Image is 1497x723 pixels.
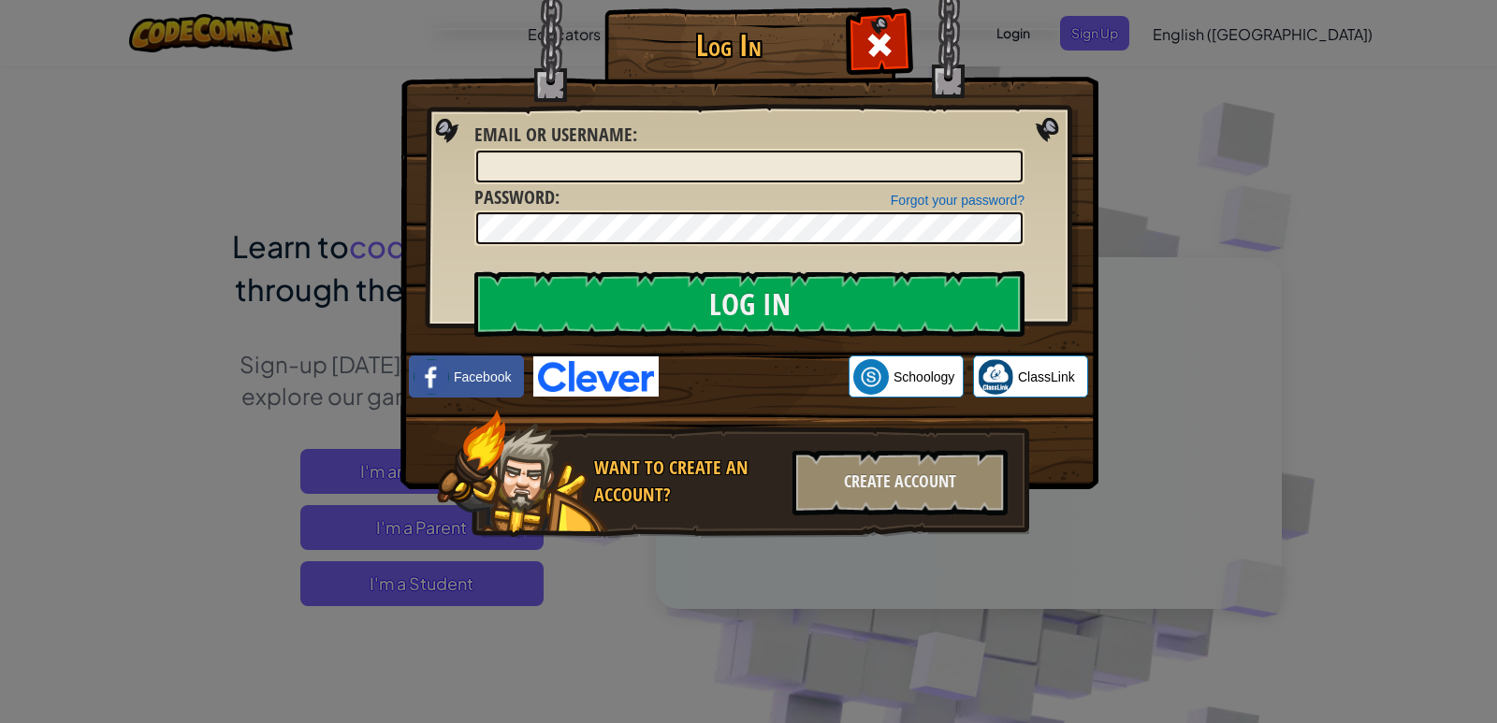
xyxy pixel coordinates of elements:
img: facebook_small.png [414,359,449,395]
div: Want to create an account? [594,455,781,508]
span: Facebook [454,368,511,386]
span: Email or Username [474,122,632,147]
iframe: Sign in with Google Button [659,356,849,398]
span: Schoology [894,368,954,386]
img: classlink-logo-small.png [978,359,1013,395]
label: : [474,122,637,149]
input: Log In [474,271,1025,337]
span: Password [474,184,555,210]
img: clever-logo-blue.png [533,356,659,397]
span: ClassLink [1018,368,1075,386]
div: Create Account [792,450,1008,515]
a: Forgot your password? [891,193,1025,208]
img: schoology.png [853,359,889,395]
label: : [474,184,560,211]
h1: Log In [609,29,848,62]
